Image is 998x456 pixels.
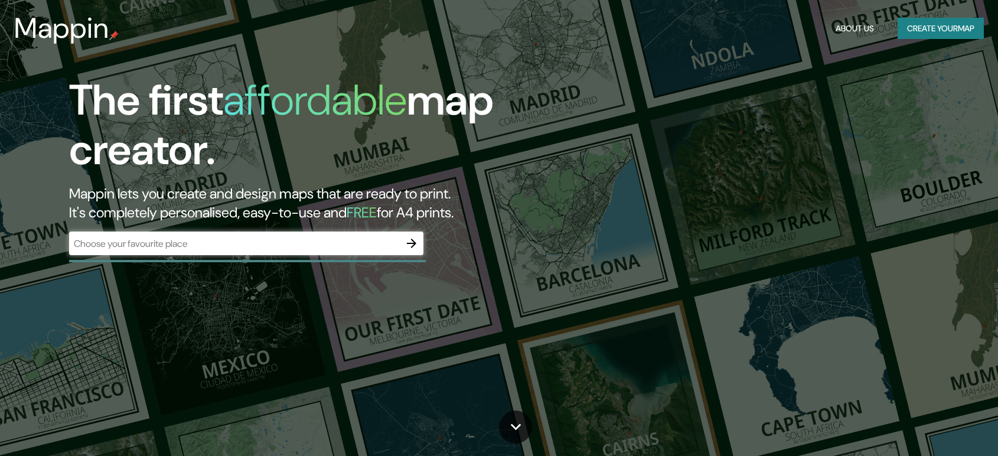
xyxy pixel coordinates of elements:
[69,184,568,222] h2: Mappin lets you create and design maps that are ready to print. It's completely personalised, eas...
[14,12,109,45] h3: Mappin
[831,18,879,40] button: About Us
[347,203,377,222] h5: FREE
[109,31,119,40] img: mappin-pin
[898,18,984,40] button: Create yourmap
[69,76,568,184] h1: The first map creator.
[223,73,407,128] h1: affordable
[69,237,400,250] input: Choose your favourite place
